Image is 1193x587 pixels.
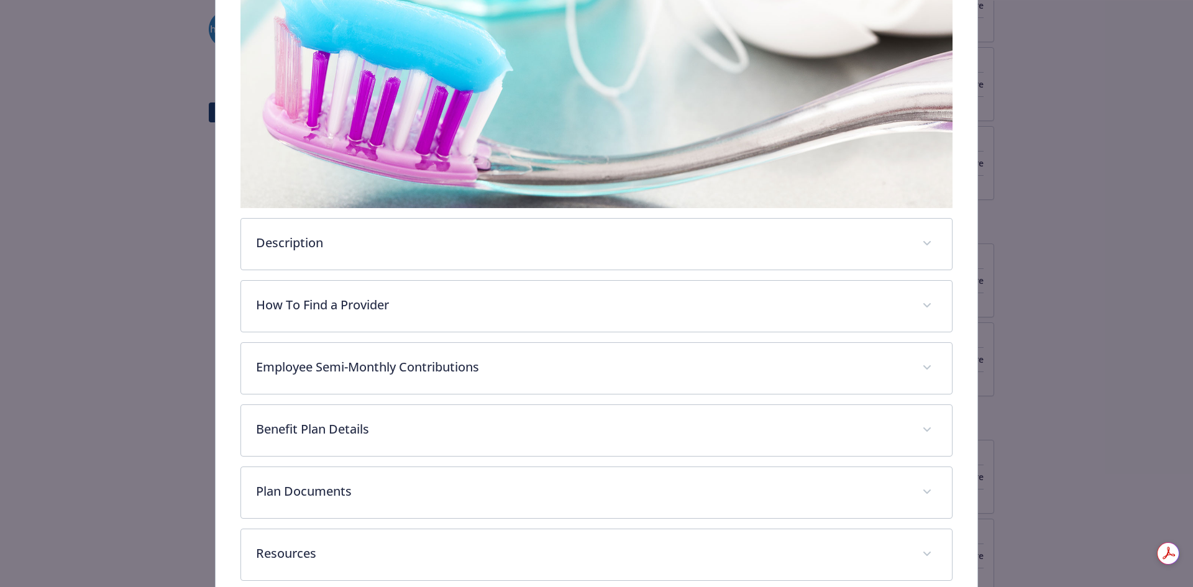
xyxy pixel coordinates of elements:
p: Plan Documents [256,482,908,501]
p: How To Find a Provider [256,296,908,314]
div: How To Find a Provider [241,281,953,332]
p: Description [256,234,908,252]
div: Description [241,219,953,270]
p: Benefit Plan Details [256,420,908,439]
div: Benefit Plan Details [241,405,953,456]
div: Plan Documents [241,467,953,518]
div: Resources [241,529,953,580]
div: Employee Semi-Monthly Contributions [241,343,953,394]
p: Employee Semi-Monthly Contributions [256,358,908,376]
p: Resources [256,544,908,563]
